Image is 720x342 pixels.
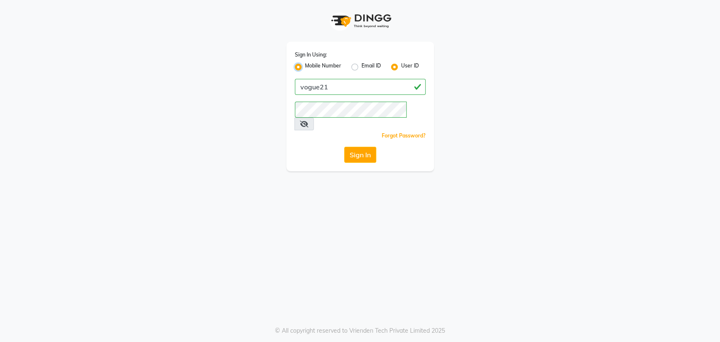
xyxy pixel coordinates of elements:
label: User ID [401,62,419,72]
input: Username [295,79,426,95]
img: logo1.svg [326,8,394,33]
input: Username [295,102,407,118]
a: Forgot Password? [382,132,426,139]
button: Sign In [344,147,376,163]
label: Sign In Using: [295,51,327,59]
label: Email ID [361,62,381,72]
label: Mobile Number [305,62,341,72]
